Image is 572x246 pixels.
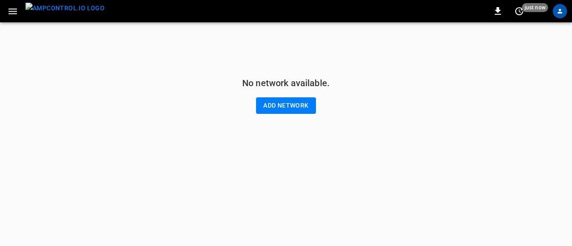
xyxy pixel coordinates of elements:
[256,97,315,114] button: Add network
[512,4,526,18] button: set refresh interval
[242,76,330,90] h6: No network available.
[522,3,548,12] span: just now
[25,3,105,14] img: ampcontrol.io logo
[553,4,567,18] div: profile-icon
